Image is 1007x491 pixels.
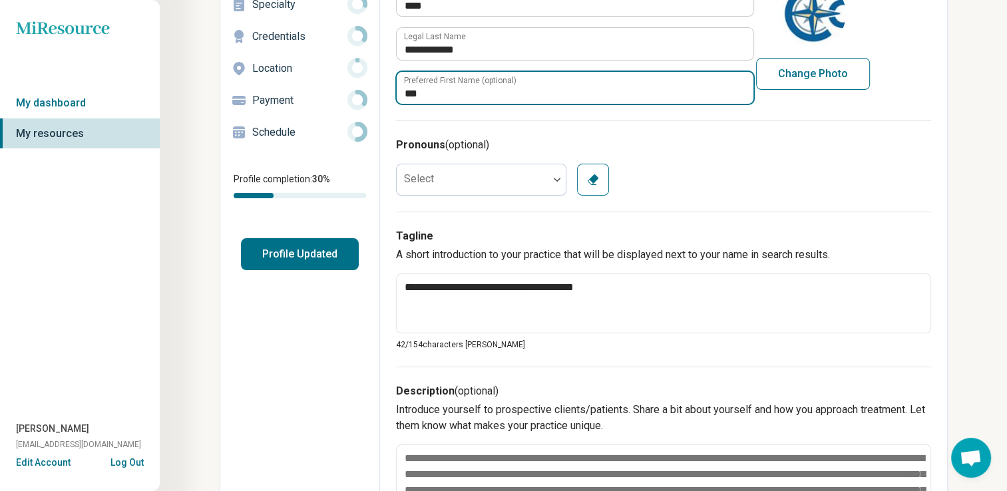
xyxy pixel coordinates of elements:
label: Select [404,172,434,185]
div: Profile completion: [220,164,379,206]
a: Credentials [220,21,379,53]
p: Payment [252,92,347,108]
span: 30 % [312,174,330,184]
p: Schedule [252,124,347,140]
button: Change Photo [756,58,870,90]
div: Profile completion [234,193,366,198]
h3: Pronouns [396,137,931,153]
span: [PERSON_NAME] [16,422,89,436]
p: Location [252,61,347,77]
a: Location [220,53,379,84]
p: 42/ 154 characters [PERSON_NAME] [396,339,931,351]
span: (optional) [455,385,499,397]
button: Log Out [110,456,144,466]
h3: Description [396,383,931,399]
div: Open chat [951,438,991,478]
a: Schedule [220,116,379,148]
button: Profile Updated [241,238,359,270]
p: Introduce yourself to prospective clients/patients. Share a bit about yourself and how you approa... [396,402,931,434]
button: Edit Account [16,456,71,470]
h3: Tagline [396,228,931,244]
label: Preferred First Name (optional) [404,77,516,84]
p: Credentials [252,29,347,45]
span: (optional) [445,138,489,151]
a: Payment [220,84,379,116]
label: Legal Last Name [404,33,466,41]
span: [EMAIL_ADDRESS][DOMAIN_NAME] [16,438,141,450]
p: A short introduction to your practice that will be displayed next to your name in search results. [396,247,931,263]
